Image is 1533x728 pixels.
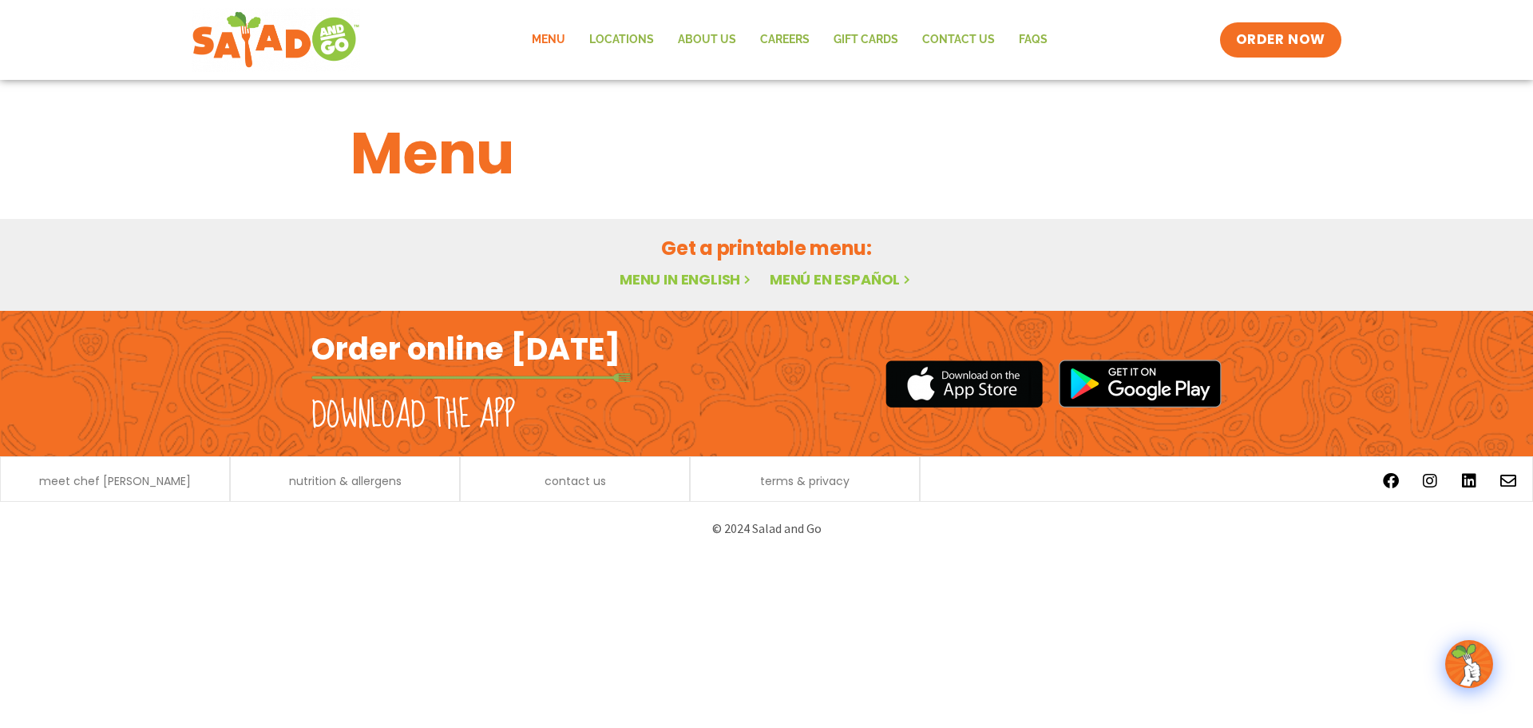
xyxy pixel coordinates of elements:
[319,518,1214,539] p: © 2024 Salad and Go
[192,8,360,72] img: new-SAG-logo-768×292
[1236,30,1325,50] span: ORDER NOW
[545,475,606,487] a: contact us
[620,269,754,289] a: Menu in English
[1220,22,1341,58] a: ORDER NOW
[822,22,910,58] a: GIFT CARDS
[885,358,1043,410] img: appstore
[1447,642,1491,686] img: wpChatIcon
[1059,360,1222,408] img: google_play
[311,393,515,438] h2: Download the app
[351,110,1182,197] h1: Menu
[770,269,913,289] a: Menú en español
[351,234,1182,262] h2: Get a printable menu:
[748,22,822,58] a: Careers
[520,22,577,58] a: Menu
[289,475,402,487] a: nutrition & allergens
[311,373,631,382] img: fork
[910,22,1007,58] a: Contact Us
[520,22,1060,58] nav: Menu
[760,475,850,487] a: terms & privacy
[577,22,666,58] a: Locations
[666,22,748,58] a: About Us
[311,329,620,368] h2: Order online [DATE]
[39,475,191,487] a: meet chef [PERSON_NAME]
[1007,22,1060,58] a: FAQs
